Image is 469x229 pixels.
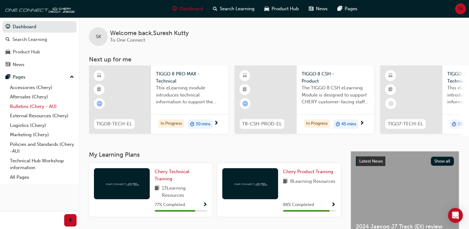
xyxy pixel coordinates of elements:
[7,140,77,156] a: Policies and Standards (Chery -AU)
[388,72,393,80] span: learningResourceType_ELEARNING-icon
[233,181,267,186] img: oneconnect
[302,70,369,84] span: TIGGO 8 CSH - Product
[155,168,207,182] a: Chery Technical Training
[290,178,335,186] span: 8 Learning Resources
[2,71,77,83] button: Pages
[105,181,139,186] img: oneconnect
[155,201,185,209] span: 77 % Completed
[304,119,330,128] div: In Progress
[70,73,74,81] span: up-icon
[242,101,248,106] span: learningRecordVerb_ATTEMPT-icon
[203,202,207,208] span: Show Progress
[190,120,194,128] span: duration-icon
[2,59,77,70] a: News
[283,169,333,174] span: Chery Product Training
[110,30,189,37] span: Welcome back , Suresh Kutty
[12,36,47,43] div: Search Learning
[283,168,336,175] a: Chery Product Training
[6,37,10,43] span: search-icon
[243,72,247,80] span: learningResourceType_ELEARNING-icon
[162,185,207,199] span: 13 Learning Resources
[79,56,469,63] h3: Next up for me
[7,130,77,140] a: Marketing (Chery)
[338,5,342,13] span: pages-icon
[302,84,369,106] span: The TIGGO 8 CSH eLearning Module is designed to support CHERY customer-facing staff with the prod...
[3,2,74,15] img: oneconnect
[6,49,10,55] span: car-icon
[455,3,466,14] button: SK
[110,37,145,43] span: To One Connect
[7,121,77,130] a: Logistics (Chery)
[155,185,159,199] span: book-icon
[336,120,340,128] span: duration-icon
[2,21,77,33] a: Dashboard
[6,24,10,30] span: guage-icon
[213,5,217,13] span: search-icon
[331,201,336,209] button: Show Progress
[13,74,25,81] div: Pages
[283,201,314,209] span: 88 % Completed
[7,92,77,102] a: Aftersales (Chery)
[13,48,40,56] div: Product Hub
[2,34,77,45] a: Search Learning
[388,86,393,94] span: booktick-icon
[6,74,10,80] span: pages-icon
[6,62,10,68] span: news-icon
[316,5,328,12] span: News
[259,2,304,15] a: car-iconProduct Hub
[431,157,454,166] button: Show all
[331,202,336,208] span: Show Progress
[242,120,282,128] span: T8-CSH-PROD-EL
[179,5,203,12] span: Dashboard
[97,72,101,80] span: learningResourceType_ELEARNING-icon
[360,121,364,126] span: next-icon
[243,86,247,94] span: booktick-icon
[156,70,223,84] span: TIGGO 8 PRO MAX - Technical
[13,61,24,68] div: News
[264,5,269,13] span: car-icon
[89,65,228,134] a: TIGO8-TECH-ELTIGGO 8 PRO MAX - TechnicalThis eLearning module introduces technical information to...
[68,217,73,224] span: prev-icon
[304,2,333,15] a: news-iconNews
[2,20,77,71] button: DashboardSearch LearningProduct HubNews
[172,5,177,13] span: guage-icon
[214,121,219,126] span: next-icon
[458,5,463,12] span: SK
[7,111,77,121] a: External Resources (Chery)
[196,121,210,128] span: 30 mins
[283,178,288,186] span: book-icon
[7,156,77,173] a: Technical Hub Workshop information
[2,46,77,58] a: Product Hub
[203,201,207,209] button: Show Progress
[388,101,394,106] span: learningRecordVerb_NONE-icon
[272,5,299,12] span: Product Hub
[7,83,77,92] a: Accessories (Chery)
[167,2,208,15] a: guage-iconDashboard
[158,119,184,128] div: In Progress
[345,5,357,12] span: Pages
[341,121,356,128] span: 45 mins
[448,208,463,223] div: Open Intercom Messenger
[7,173,77,182] a: All Pages
[359,159,383,164] span: Latest News
[89,151,341,158] h3: My Learning Plans
[97,101,102,106] span: learningRecordVerb_ATTEMPT-icon
[96,120,132,128] span: TIGO8-TECH-EL
[388,120,423,128] span: TIGO7-TECH-EL
[7,102,77,111] a: Bulletins (Chery - AU)
[97,86,101,94] span: booktick-icon
[156,84,223,106] span: This eLearning module introduces technical information to support the entry level knowledge requi...
[309,5,313,13] span: news-icon
[96,33,101,40] span: SK
[208,2,259,15] a: search-iconSearch Learning
[452,120,456,128] span: duration-icon
[235,65,374,134] a: T8-CSH-PROD-ELTIGGO 8 CSH - ProductThe TIGGO 8 CSH eLearning Module is designed to support CHERY ...
[356,156,454,166] a: Latest NewsShow all
[155,169,189,182] span: Chery Technical Training
[220,5,254,12] span: Search Learning
[333,2,362,15] a: pages-iconPages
